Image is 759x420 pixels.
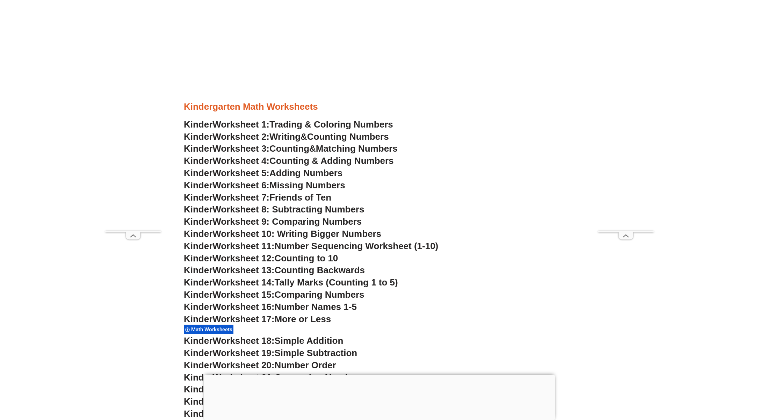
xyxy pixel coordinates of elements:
span: Kinder [184,155,212,166]
iframe: Advertisement [105,21,161,231]
span: Worksheet 10: Writing Bigger Numbers [212,229,381,239]
span: Number Order [274,360,336,370]
span: Simple Subtraction [274,348,357,358]
span: Kinder [184,253,212,263]
span: Matching Numbers [316,143,398,154]
span: Kinder [184,143,212,154]
a: KinderWorksheet 9: Comparing Numbers [184,216,362,227]
span: Kinder [184,265,212,275]
span: Friends of Ten [269,192,331,203]
span: Kinder [184,396,212,407]
iframe: Advertisement [204,375,555,418]
span: Kinder [184,192,212,203]
span: Kinder [184,302,212,312]
a: KinderWorksheet 8: Subtracting Numbers [184,204,364,215]
span: Kinder [184,384,212,394]
span: Worksheet 16: [212,302,274,312]
span: Kinder [184,229,212,239]
span: Counting to 10 [274,253,338,263]
a: KinderWorksheet 6:Missing Numbers [184,180,345,190]
span: Worksheet 14: [212,277,274,288]
span: Writing [269,131,301,142]
span: Worksheet 7: [212,192,269,203]
span: Worksheet 6: [212,180,269,190]
span: Comparing Numbers [274,289,364,300]
span: Worksheet 5: [212,168,269,178]
span: Number Names 1-5 [274,302,356,312]
span: Worksheet 20: [212,360,274,370]
a: KinderWorksheet 1:Trading & Coloring Numbers [184,119,393,130]
span: Worksheet 8: Subtracting Numbers [212,204,364,215]
span: Kinder [184,314,212,324]
a: KinderWorksheet 5:Adding Numbers [184,168,342,178]
span: Counting [269,143,309,154]
span: Missing Numbers [269,180,345,190]
span: Worksheet 12: [212,253,274,263]
h3: Kindergarten Math Worksheets [184,101,575,113]
span: Worksheet 4: [212,155,269,166]
span: Kinder [184,168,212,178]
span: Kinder [184,216,212,227]
span: Worksheet 11: [212,241,274,251]
span: Kinder [184,180,212,190]
span: Kinder [184,289,212,300]
span: Kinder [184,277,212,288]
span: Worksheet 3: [212,143,269,154]
span: Worksheet 17: [212,314,274,324]
a: KinderWorksheet 7:Friends of Ten [184,192,331,203]
span: Kinder [184,360,212,370]
span: Worksheet 21: [212,372,274,383]
span: Worksheet 1: [212,119,269,130]
span: Worksheet 15: [212,289,274,300]
span: Kinder [184,241,212,251]
span: Tally Marks (Counting 1 to 5) [274,277,398,288]
span: Kinder [184,335,212,346]
span: Worksheet 13: [212,265,274,275]
span: Simple Addition [274,335,343,346]
span: Kinder [184,119,212,130]
span: Kinder [184,204,212,215]
a: KinderWorksheet 4:Counting & Adding Numbers [184,155,394,166]
span: Worksheet 18: [212,335,274,346]
iframe: Advertisement [184,3,575,101]
span: Worksheet 9: Comparing Numbers [212,216,362,227]
span: Counting & Adding Numbers [269,155,394,166]
span: Counting Backwards [274,265,364,275]
span: Comparing Numbers [274,372,364,383]
span: Number Sequencing Worksheet (1-10) [274,241,438,251]
iframe: Chat Widget [639,341,759,420]
span: Kinder [184,131,212,142]
span: Trading & Coloring Numbers [269,119,393,130]
iframe: Advertisement [598,21,654,231]
a: KinderWorksheet 10: Writing Bigger Numbers [184,229,381,239]
div: Math Worksheets [184,325,233,334]
a: KinderWorksheet 2:Writing&Counting Numbers [184,131,389,142]
span: Kinder [184,372,212,383]
span: Worksheet 19: [212,348,274,358]
span: Kinder [184,348,212,358]
a: KinderWorksheet 3:Counting&Matching Numbers [184,143,398,154]
span: Counting Numbers [307,131,389,142]
span: Adding Numbers [269,168,342,178]
span: Worksheet 2: [212,131,269,142]
span: Math Worksheets [191,326,234,333]
span: Kinder [184,408,212,419]
span: More or Less [274,314,331,324]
